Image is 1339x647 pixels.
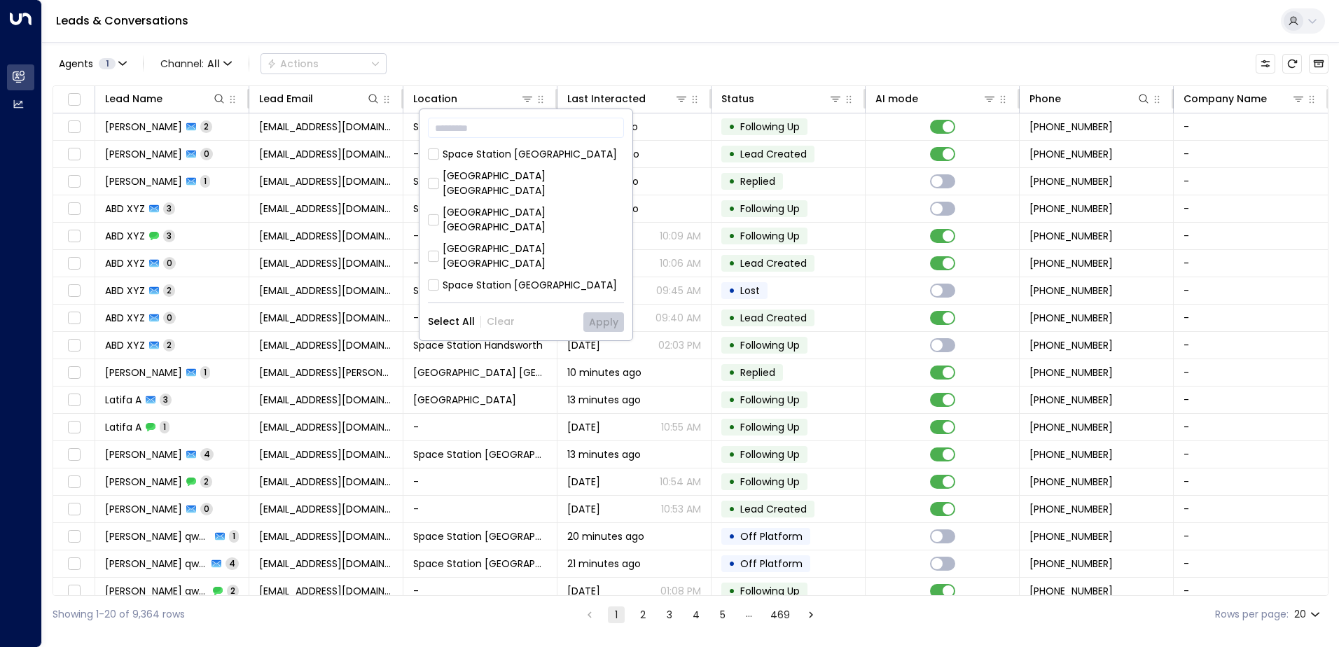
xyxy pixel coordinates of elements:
[1294,604,1323,625] div: 20
[259,284,393,298] span: abcxyz@hotmail.com
[105,502,182,516] span: Aime Munianga
[660,584,701,598] p: 01:08 PM
[740,202,800,216] span: Following Up
[261,53,387,74] div: Button group with a nested menu
[105,147,182,161] span: Chloe Woodhouse
[413,393,516,407] span: Space Station Slough
[105,202,145,216] span: ABD XYZ
[105,366,182,380] span: Simon Butler
[875,90,997,107] div: AI mode
[105,174,182,188] span: Isabel Farrell
[105,393,141,407] span: Latifa A
[740,557,803,571] span: Off Platform
[1174,168,1328,195] td: -
[661,420,701,434] p: 10:55 AM
[740,229,800,243] span: Following Up
[1174,468,1328,495] td: -
[1174,195,1328,222] td: -
[1029,202,1113,216] span: +447541236549
[1184,90,1305,107] div: Company Name
[259,393,393,407] span: latifaabdulla98@hotmail.com
[259,584,393,598] span: balgushy@me.com
[1029,311,1113,325] span: +447541236549
[65,337,83,354] span: Toggle select row
[53,54,132,74] button: Agents1
[656,284,701,298] p: 09:45 AM
[1029,393,1113,407] span: +447474135322
[65,309,83,327] span: Toggle select row
[1174,496,1328,522] td: -
[768,606,793,623] button: Go to page 469
[403,496,557,522] td: -
[65,528,83,545] span: Toggle select row
[567,90,688,107] div: Last Interacted
[1174,359,1328,386] td: -
[207,58,220,69] span: All
[1029,284,1113,298] span: +447541236549
[1029,502,1113,516] span: +447543528992
[105,90,226,107] div: Lead Name
[728,279,735,302] div: •
[200,448,214,460] span: 4
[660,229,701,243] p: 10:09 AM
[721,90,754,107] div: Status
[163,257,176,269] span: 0
[740,174,775,188] span: Replied
[567,90,646,107] div: Last Interacted
[403,414,557,440] td: -
[567,557,641,571] span: 21 minutes ago
[740,420,800,434] span: Following Up
[567,475,600,489] span: Aug 23, 2025
[660,475,701,489] p: 10:54 AM
[740,311,807,325] span: Lead Created
[259,447,393,461] span: sophie_webb125@hotmail.com
[413,90,457,107] div: Location
[728,443,735,466] div: •
[163,339,175,351] span: 2
[1029,366,1113,380] span: +447870605633
[200,366,210,378] span: 1
[567,447,641,461] span: 13 minutes ago
[403,305,557,331] td: -
[740,366,775,380] span: Replied
[658,338,701,352] p: 02:03 PM
[688,606,705,623] button: Go to page 4
[155,54,237,74] span: Channel:
[105,529,211,543] span: Shaniqua qwerty
[65,364,83,382] span: Toggle select row
[413,90,534,107] div: Location
[740,529,803,543] span: Off Platform
[728,470,735,494] div: •
[634,606,651,623] button: Go to page 2
[259,311,393,325] span: abcxyz@hotmail.com
[259,90,313,107] div: Lead Email
[1029,120,1113,134] span: +447375119351
[65,200,83,218] span: Toggle select row
[1215,607,1289,622] label: Rows per page:
[65,583,83,600] span: Toggle select row
[1029,420,1113,434] span: +447474135322
[1184,90,1267,107] div: Company Name
[105,475,182,489] span: Aime Munianga
[1174,441,1328,468] td: -
[105,229,145,243] span: ABD XYZ
[661,606,678,623] button: Go to page 3
[1029,229,1113,243] span: +447541236549
[160,421,169,433] span: 1
[259,366,393,380] span: simon.peter.butler@gmail.com
[1256,54,1275,74] button: Customize
[660,256,701,270] p: 10:06 AM
[740,120,800,134] span: Following Up
[163,284,175,296] span: 2
[1029,475,1113,489] span: +447543528992
[65,501,83,518] span: Toggle select row
[728,224,735,248] div: •
[740,338,800,352] span: Following Up
[1174,550,1328,577] td: -
[403,223,557,249] td: -
[403,250,557,277] td: -
[428,278,624,293] div: Space Station [GEOGRAPHIC_DATA]
[65,555,83,573] span: Toggle select row
[65,118,83,136] span: Toggle select row
[155,54,237,74] button: Channel:All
